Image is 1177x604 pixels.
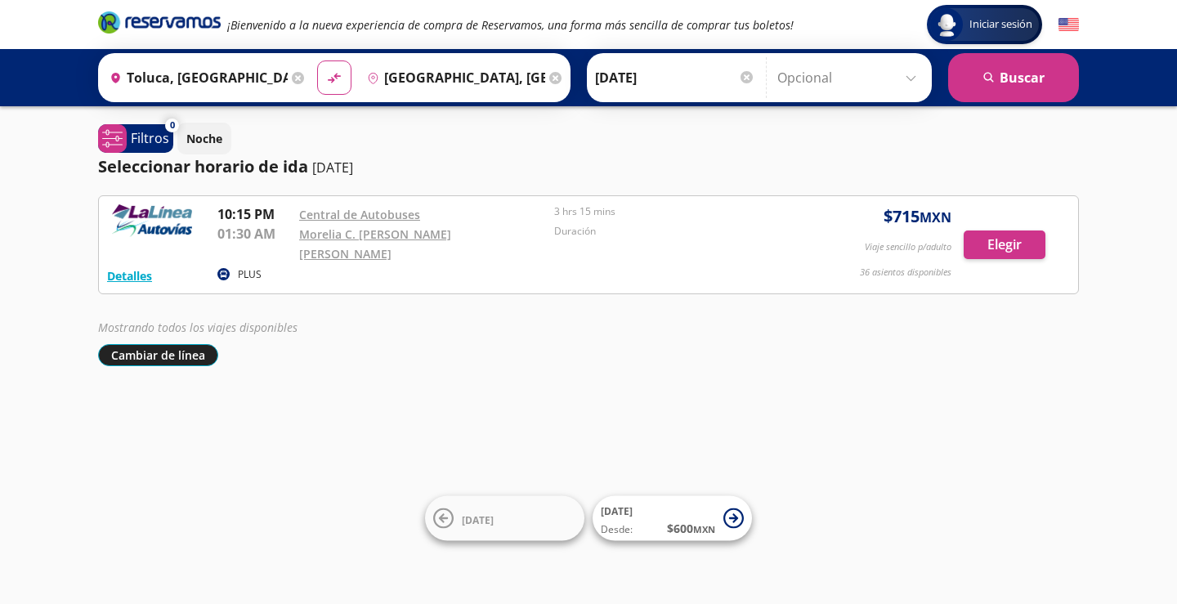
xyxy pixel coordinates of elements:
[964,230,1045,259] button: Elegir
[884,204,951,229] span: $ 715
[217,204,291,224] p: 10:15 PM
[103,57,288,98] input: Buscar Origen
[186,130,222,147] p: Noche
[98,10,221,34] i: Brand Logo
[98,124,173,153] button: 0Filtros
[595,57,755,98] input: Elegir Fecha
[425,496,584,541] button: [DATE]
[360,57,545,98] input: Buscar Destino
[948,53,1079,102] button: Buscar
[963,16,1039,33] span: Iniciar sesión
[299,207,420,222] a: Central de Autobuses
[312,158,353,177] p: [DATE]
[98,344,218,366] button: Cambiar de línea
[693,523,715,535] small: MXN
[462,512,494,526] span: [DATE]
[593,496,752,541] button: [DATE]Desde:$600MXN
[860,266,951,280] p: 36 asientos disponibles
[554,224,801,239] p: Duración
[865,240,951,254] p: Viaje sencillo p/adulto
[601,504,633,518] span: [DATE]
[1058,15,1079,35] button: English
[107,267,152,284] button: Detalles
[238,267,262,282] p: PLUS
[177,123,231,154] button: Noche
[667,520,715,537] span: $ 600
[131,128,169,148] p: Filtros
[920,208,951,226] small: MXN
[554,204,801,219] p: 3 hrs 15 mins
[98,320,298,335] em: Mostrando todos los viajes disponibles
[107,204,197,237] img: RESERVAMOS
[170,119,175,132] span: 0
[217,224,291,244] p: 01:30 AM
[98,10,221,39] a: Brand Logo
[299,226,451,262] a: Morelia C. [PERSON_NAME] [PERSON_NAME]
[777,57,924,98] input: Opcional
[601,522,633,537] span: Desde:
[98,154,308,179] p: Seleccionar horario de ida
[227,17,794,33] em: ¡Bienvenido a la nueva experiencia de compra de Reservamos, una forma más sencilla de comprar tus...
